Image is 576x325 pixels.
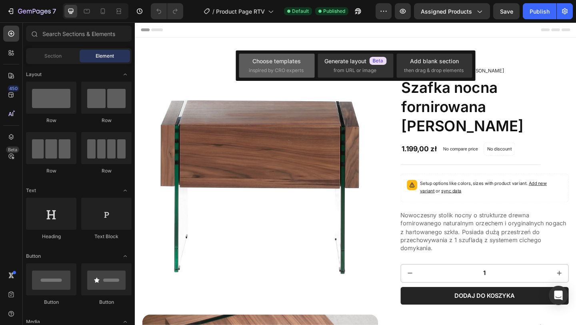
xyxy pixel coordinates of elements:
[421,7,472,16] span: Assigned Products
[289,60,472,124] h1: Szafka nocna fornirowana [PERSON_NAME]
[81,167,132,175] div: Row
[26,233,76,240] div: Heading
[81,233,132,240] div: Text Block
[290,132,329,144] div: 1.199,00 zł
[52,6,56,16] p: 7
[310,172,448,186] span: Add new variant
[289,288,472,307] button: Dodaj do koszyka
[26,187,36,194] span: Text
[493,3,520,19] button: Save
[414,3,490,19] button: Assigned Products
[310,263,452,283] input: quantity
[410,57,459,65] div: Add blank section
[26,253,41,260] span: Button
[6,146,19,153] div: Beta
[26,117,76,124] div: Row
[26,167,76,175] div: Row
[26,26,132,42] input: Search Sections & Elements
[310,171,466,187] p: Setup options like colors, sizes with product variant.
[135,22,576,325] iframe: Design area
[523,3,556,19] button: Publish
[324,57,387,65] div: Generate layout
[3,3,60,19] button: 7
[323,8,345,15] span: Published
[119,68,132,81] span: Toggle open
[330,49,402,56] p: 5.0 Bardzo [PERSON_NAME]
[249,67,304,74] span: inspired by CRO experts
[383,134,410,141] p: No discount
[336,135,374,140] p: No compare price
[289,206,470,250] span: Nowoczesny stolik nocny o strukturze drewna fornirowanego naturalnym orzechem i oryginalnych noga...
[44,52,62,60] span: Section
[292,8,309,15] span: Default
[326,180,356,186] span: or
[334,180,356,186] span: sync data
[81,117,132,124] div: Row
[81,299,132,306] div: Button
[252,57,301,65] div: Choose templates
[212,7,214,16] span: /
[290,263,310,283] button: decrement
[348,293,413,301] div: Dodaj do koszyka
[549,286,568,305] div: Open Intercom Messenger
[96,52,114,60] span: Element
[500,8,513,15] span: Save
[151,3,183,19] div: Undo/Redo
[216,7,265,16] span: Product Page RTV
[452,263,472,283] button: increment
[334,67,376,74] span: from URL or image
[119,184,132,197] span: Toggle open
[119,250,132,263] span: Toggle open
[404,67,464,74] span: then drag & drop elements
[8,85,19,92] div: 450
[26,299,76,306] div: Button
[26,71,42,78] span: Layout
[530,7,550,16] div: Publish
